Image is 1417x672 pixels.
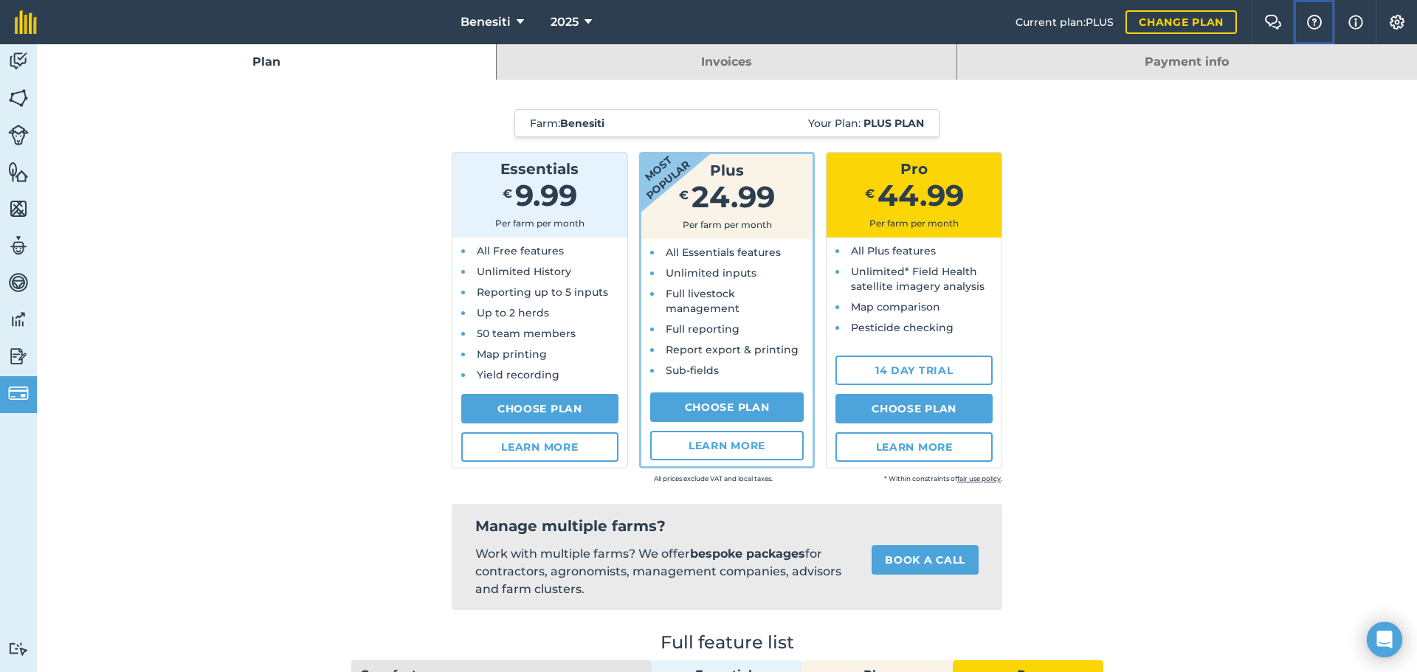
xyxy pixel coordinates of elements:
a: 14 day trial [835,356,993,385]
img: fieldmargin Logo [15,10,37,34]
a: Choose Plan [835,394,993,423]
a: Learn more [650,431,804,460]
span: Yield recording [477,368,559,381]
a: Change plan [1125,10,1237,34]
span: Essentials [500,160,579,178]
span: Map comparison [851,300,940,314]
h2: Full feature list [351,634,1103,651]
img: svg+xml;base64,PHN2ZyB4bWxucz0iaHR0cDovL3d3dy53My5vcmcvMjAwMC9zdmciIHdpZHRoPSIxNyIgaGVpZ2h0PSIxNy... [1348,13,1363,31]
img: svg+xml;base64,PHN2ZyB4bWxucz0iaHR0cDovL3d3dy53My5vcmcvMjAwMC9zdmciIHdpZHRoPSI1NiIgaGVpZ2h0PSI2MC... [8,87,29,109]
span: Per farm per month [683,219,772,230]
strong: Plus plan [863,117,924,130]
span: Unlimited* Field Health satellite imagery analysis [851,265,985,293]
img: svg+xml;base64,PD94bWwgdmVyc2lvbj0iMS4wIiBlbmNvZGluZz0idXRmLTgiPz4KPCEtLSBHZW5lcmF0b3I6IEFkb2JlIE... [8,383,29,403]
span: € [865,187,875,201]
a: Book a call [872,545,979,575]
img: svg+xml;base64,PHN2ZyB4bWxucz0iaHR0cDovL3d3dy53My5vcmcvMjAwMC9zdmciIHdpZHRoPSI1NiIgaGVpZ2h0PSI2MC... [8,198,29,220]
span: Per farm per month [495,218,585,229]
span: Report export & printing [666,343,799,356]
span: Up to 2 herds [477,306,549,319]
small: All prices exclude VAT and local taxes. [543,471,773,486]
img: svg+xml;base64,PHN2ZyB4bWxucz0iaHR0cDovL3d3dy53My5vcmcvMjAwMC9zdmciIHdpZHRoPSI1NiIgaGVpZ2h0PSI2MC... [8,161,29,183]
small: * Within constraints of . [773,471,1002,486]
span: Pesticide checking [851,321,954,334]
img: svg+xml;base64,PD94bWwgdmVyc2lvbj0iMS4wIiBlbmNvZGluZz0idXRmLTgiPz4KPCEtLSBHZW5lcmF0b3I6IEFkb2JlIE... [8,125,29,145]
a: Learn more [835,432,993,462]
a: Invoices [497,44,956,80]
span: Full livestock management [666,287,739,315]
span: Full reporting [666,322,739,336]
img: svg+xml;base64,PD94bWwgdmVyc2lvbj0iMS4wIiBlbmNvZGluZz0idXRmLTgiPz4KPCEtLSBHZW5lcmF0b3I6IEFkb2JlIE... [8,235,29,257]
a: Learn more [461,432,618,462]
span: Reporting up to 5 inputs [477,285,608,299]
span: € [679,188,689,202]
img: A question mark icon [1306,15,1323,30]
span: Unlimited History [477,265,571,278]
span: 44.99 [878,177,964,213]
span: Benesiti [461,13,511,31]
img: A cog icon [1388,15,1406,30]
a: Choose Plan [461,394,618,423]
span: Map printing [477,347,547,361]
img: svg+xml;base64,PD94bWwgdmVyc2lvbj0iMS4wIiBlbmNvZGluZz0idXRmLTgiPz4KPCEtLSBHZW5lcmF0b3I6IEFkb2JlIE... [8,642,29,656]
span: € [503,187,512,201]
span: Current plan : PLUS [1016,14,1114,30]
span: Your Plan: [808,116,924,131]
a: fair use policy [957,474,1001,482]
img: svg+xml;base64,PD94bWwgdmVyc2lvbj0iMS4wIiBlbmNvZGluZz0idXRmLTgiPz4KPCEtLSBHZW5lcmF0b3I6IEFkb2JlIE... [8,308,29,330]
span: All Essentials features [666,246,781,259]
span: Farm : [530,116,604,131]
strong: Most popular [597,111,718,224]
img: Two speech bubbles overlapping with the left bubble in the forefront [1264,15,1282,30]
span: 2025 [551,13,579,31]
img: svg+xml;base64,PD94bWwgdmVyc2lvbj0iMS4wIiBlbmNvZGluZz0idXRmLTgiPz4KPCEtLSBHZW5lcmF0b3I6IEFkb2JlIE... [8,271,29,294]
div: Open Intercom Messenger [1367,622,1402,657]
p: Work with multiple farms? We offer for contractors, agronomists, management companies, advisors a... [475,545,848,598]
img: svg+xml;base64,PD94bWwgdmVyc2lvbj0iMS4wIiBlbmNvZGluZz0idXRmLTgiPz4KPCEtLSBHZW5lcmF0b3I6IEFkb2JlIE... [8,50,29,72]
a: Plan [37,44,496,80]
span: 9.99 [515,177,577,213]
strong: Benesiti [560,117,604,130]
span: Plus [710,162,744,179]
h2: Manage multiple farms? [475,516,979,536]
a: Payment info [957,44,1417,80]
span: 50 team members [477,327,576,340]
span: All Free features [477,244,564,257]
img: svg+xml;base64,PD94bWwgdmVyc2lvbj0iMS4wIiBlbmNvZGluZz0idXRmLTgiPz4KPCEtLSBHZW5lcmF0b3I6IEFkb2JlIE... [8,345,29,367]
strong: bespoke packages [690,547,805,561]
span: All Plus features [851,244,936,257]
span: Sub-fields [666,364,719,377]
a: Choose Plan [650,392,804,422]
span: Unlimited inputs [666,266,756,280]
span: 24.99 [692,179,775,215]
span: Pro [900,160,928,178]
span: Per farm per month [869,218,959,229]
